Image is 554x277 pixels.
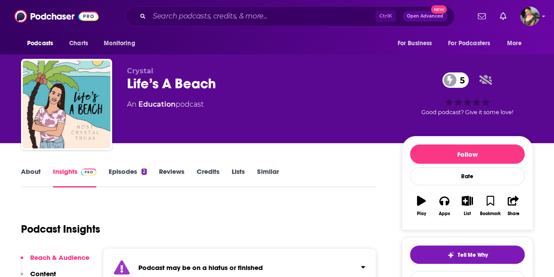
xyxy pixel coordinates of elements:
span: Podcasts [27,37,53,50]
a: 5 [442,72,469,88]
button: Follow [410,144,525,164]
input: Search podcasts, credits, & more... [149,9,375,23]
button: Apps [433,190,455,222]
strong: Podcast may be on a hiatus or finished [138,263,263,272]
img: Podchaser - Follow, Share and Rate Podcasts [14,8,99,25]
div: Share [507,211,519,216]
a: About [21,167,41,187]
a: InsightsPodchaser Pro [53,167,96,187]
button: Share [502,190,525,222]
a: Education [138,100,176,108]
button: open menu [501,35,533,52]
button: Play [410,190,433,222]
button: Show profile menu [520,7,540,26]
span: Logged in as Flossie22 [520,7,540,26]
span: For Podcasters [448,37,490,50]
div: An podcast [127,99,204,110]
div: 2 [141,169,147,175]
div: Search podcasts, credits, & more... [125,6,455,26]
div: Apps [439,211,450,216]
span: More [507,37,522,50]
button: open menu [21,35,64,52]
span: Tell Me Why [458,252,488,259]
p: Reach & Audience [30,253,89,262]
img: Podchaser Pro [81,169,96,176]
a: Charts [64,35,93,52]
a: Similar [257,167,279,187]
div: Play [417,211,426,216]
img: tell me why sparkle [447,252,454,259]
button: tell me why sparkleTell Me Why [410,245,525,264]
button: List [456,190,479,222]
a: Credits [197,167,219,187]
span: Crystal [127,67,153,75]
span: Monitoring [104,37,135,50]
div: Bookmark [480,211,501,216]
a: Show notifications dropdown [474,9,489,24]
span: Good podcast? Give it some love! [421,109,513,115]
button: open menu [391,35,443,52]
button: Reach & Audience [21,253,89,270]
img: User Profile [520,7,540,26]
a: Episodes2 [109,167,147,187]
a: Lists [232,167,245,187]
button: Open AdvancedNew [403,11,447,22]
span: Open Advanced [407,14,443,18]
div: 5Good podcast? Give it some love! [402,67,533,121]
div: Rate [410,167,525,185]
button: open menu [442,35,503,52]
span: Ctrl K [375,11,396,22]
div: List [464,211,471,216]
img: Life’s A Beach [23,61,110,148]
h1: Podcast Insights [21,223,100,236]
a: Reviews [159,167,184,187]
span: New [431,5,447,14]
button: open menu [98,35,146,52]
button: Bookmark [479,190,501,222]
span: For Business [397,37,432,50]
span: 5 [451,72,469,88]
a: Show notifications dropdown [496,9,510,24]
span: Charts [69,37,88,50]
